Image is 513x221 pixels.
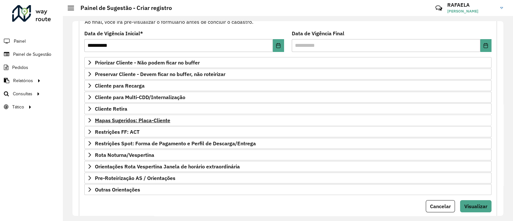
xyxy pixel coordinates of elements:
[447,8,495,14] span: [PERSON_NAME]
[84,173,492,183] a: Pre-Roteirização AS / Orientações
[95,118,170,123] span: Mapas Sugeridos: Placa-Cliente
[84,92,492,103] a: Cliente para Multi-CDD/Internalização
[95,72,225,77] span: Preservar Cliente - Devem ficar no buffer, não roteirizar
[432,1,446,15] a: Contato Rápido
[95,175,175,181] span: Pre-Roteirização AS / Orientações
[95,141,256,146] span: Restrições Spot: Forma de Pagamento e Perfil de Descarga/Entrega
[84,103,492,114] a: Cliente Retira
[84,161,492,172] a: Orientações Rota Vespertina Janela de horário extraordinária
[84,138,492,149] a: Restrições Spot: Forma de Pagamento e Perfil de Descarga/Entrega
[95,106,127,111] span: Cliente Retira
[95,95,185,100] span: Cliente para Multi-CDD/Internalização
[12,104,24,110] span: Tático
[13,77,33,84] span: Relatórios
[95,83,145,88] span: Cliente para Recarga
[447,2,495,8] h3: RAFAELA
[12,64,28,71] span: Pedidos
[84,115,492,126] a: Mapas Sugeridos: Placa-Cliente
[95,187,140,192] span: Outras Orientações
[84,69,492,80] a: Preservar Cliente - Devem ficar no buffer, não roteirizar
[273,39,284,52] button: Choose Date
[13,90,32,97] span: Consultas
[95,129,139,134] span: Restrições FF: ACT
[84,184,492,195] a: Outras Orientações
[95,60,200,65] span: Priorizar Cliente - Não podem ficar no buffer
[84,126,492,137] a: Restrições FF: ACT
[426,200,455,212] button: Cancelar
[84,80,492,91] a: Cliente para Recarga
[95,164,240,169] span: Orientações Rota Vespertina Janela de horário extraordinária
[13,51,51,58] span: Painel de Sugestão
[292,30,344,37] label: Data de Vigência Final
[464,203,487,209] span: Visualizar
[14,38,26,45] span: Painel
[460,200,492,212] button: Visualizar
[84,30,143,37] label: Data de Vigência Inicial
[480,39,492,52] button: Choose Date
[74,4,172,12] h2: Painel de Sugestão - Criar registro
[84,57,492,68] a: Priorizar Cliente - Não podem ficar no buffer
[84,149,492,160] a: Rota Noturna/Vespertina
[430,203,451,209] span: Cancelar
[95,152,154,157] span: Rota Noturna/Vespertina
